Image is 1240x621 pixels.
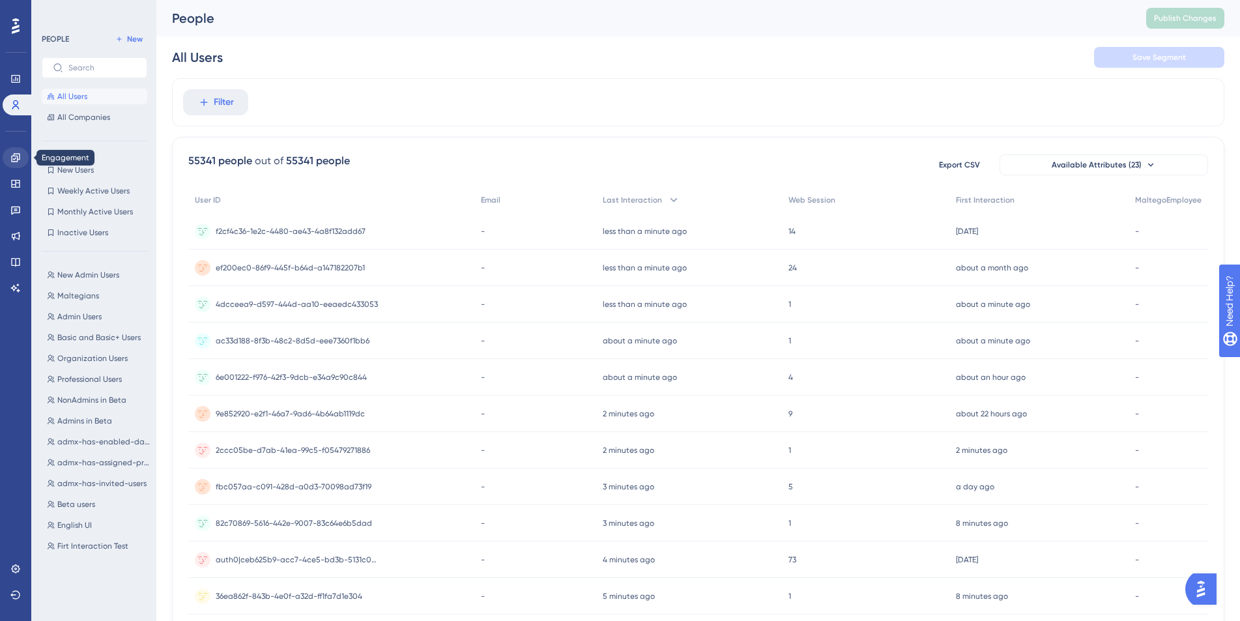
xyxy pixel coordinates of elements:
[1135,482,1139,492] span: -
[481,299,485,310] span: -
[42,476,155,491] button: admx-has-invited-users
[603,482,654,491] time: 3 minutes ago
[603,409,654,418] time: 2 minutes ago
[57,311,102,322] span: Admin Users
[1132,52,1186,63] span: Save Segment
[788,372,793,383] span: 4
[214,94,234,110] span: Filter
[1135,195,1202,205] span: MaltegoEmployee
[956,555,978,564] time: [DATE]
[57,332,141,343] span: Basic and Basic+ Users
[603,336,677,345] time: about a minute ago
[788,591,791,601] span: 1
[57,395,126,405] span: NonAdmins in Beta
[57,353,128,364] span: Organization Users
[603,555,655,564] time: 4 minutes ago
[42,162,147,178] button: New Users
[481,226,485,237] span: -
[481,409,485,419] span: -
[788,518,791,528] span: 1
[603,592,655,601] time: 5 minutes ago
[481,372,485,383] span: -
[603,519,654,528] time: 3 minutes ago
[788,445,791,455] span: 1
[1135,591,1139,601] span: -
[42,351,155,366] button: Organization Users
[57,416,112,426] span: Admins in Beta
[57,457,150,468] span: admx-has-assigned-product
[956,409,1027,418] time: about 22 hours ago
[603,263,687,272] time: less than a minute ago
[603,446,654,455] time: 2 minutes ago
[1135,226,1139,237] span: -
[216,299,378,310] span: 4dcceea9-d597-444d-aa10-eeaedc433053
[57,499,95,510] span: Beta users
[1135,555,1139,565] span: -
[1135,299,1139,310] span: -
[603,300,687,309] time: less than a minute ago
[31,3,81,19] span: Need Help?
[42,183,147,199] button: Weekly Active Users
[1154,13,1217,23] span: Publish Changes
[956,446,1007,455] time: 2 minutes ago
[956,373,1026,382] time: about an hour ago
[216,226,366,237] span: f2cf4c36-1e2c-4480-ae43-4a8f132add67
[1135,263,1139,273] span: -
[57,437,150,447] span: admx-has-enabled-data-source
[42,434,155,450] button: admx-has-enabled-data-source
[1000,154,1208,175] button: Available Attributes (23)
[42,497,155,512] button: Beta users
[788,409,792,419] span: 9
[788,195,835,205] span: Web Session
[172,9,1114,27] div: People
[1135,445,1139,455] span: -
[195,195,221,205] span: User ID
[57,165,94,175] span: New Users
[216,591,362,601] span: 36ea862f-843b-4e0f-a32d-ff1fa7d1e304
[481,591,485,601] span: -
[788,299,791,310] span: 1
[1146,8,1224,29] button: Publish Changes
[603,373,677,382] time: about a minute ago
[57,112,110,123] span: All Companies
[788,226,796,237] span: 14
[42,109,147,125] button: All Companies
[216,372,367,383] span: 6e001222-f976-42f3-9dcb-e34a9c90c844
[956,519,1008,528] time: 8 minutes ago
[216,482,371,492] span: fbc057aa-c091-428d-a0d3-70098ad73f19
[956,300,1030,309] time: about a minute ago
[1135,518,1139,528] span: -
[57,227,108,238] span: Inactive Users
[286,153,350,169] div: 55341 people
[1135,336,1139,346] span: -
[481,195,500,205] span: Email
[42,330,155,345] button: Basic and Basic+ Users
[42,288,155,304] button: Maltegians
[216,263,365,273] span: ef200ec0-86f9-445f-b64d-a147182207b1
[42,225,147,240] button: Inactive Users
[57,520,92,530] span: English UI
[481,555,485,565] span: -
[42,267,155,283] button: New Admin Users
[956,227,978,236] time: [DATE]
[42,538,155,554] button: Firt Interaction Test
[42,34,69,44] div: PEOPLE
[216,409,365,419] span: 9e852920-e2f1-46a7-9ad6-4b64ab1119dc
[172,48,223,66] div: All Users
[1135,372,1139,383] span: -
[42,455,155,470] button: admx-has-assigned-product
[127,34,143,44] span: New
[188,153,252,169] div: 55341 people
[1094,47,1224,68] button: Save Segment
[216,336,369,346] span: ac33d188-8f3b-48c2-8d5d-eee7360f1bb6
[481,445,485,455] span: -
[42,517,155,533] button: English UI
[57,207,133,217] span: Monthly Active Users
[956,263,1028,272] time: about a month ago
[68,63,136,72] input: Search
[42,204,147,220] button: Monthly Active Users
[42,309,155,325] button: Admin Users
[939,160,980,170] span: Export CSV
[1185,570,1224,609] iframe: UserGuiding AI Assistant Launcher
